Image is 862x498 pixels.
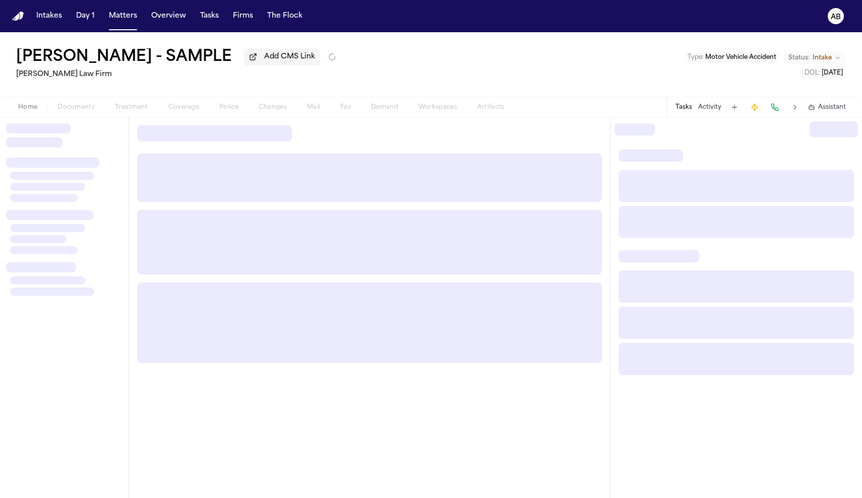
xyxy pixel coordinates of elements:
[813,54,832,62] span: Intake
[264,52,315,62] span: Add CMS Link
[788,54,810,62] span: Status:
[196,7,223,25] button: Tasks
[822,70,843,76] span: [DATE]
[783,52,846,64] button: Change status from Intake
[16,48,232,66] h1: [PERSON_NAME] - SAMPLE
[12,12,24,21] a: Home
[698,103,721,111] button: Activity
[685,52,779,62] button: Edit Type: Motor Vehicle Accident
[748,100,762,114] button: Create Immediate Task
[768,100,782,114] button: Make a Call
[72,7,99,25] button: Day 1
[805,70,820,76] span: DOL :
[675,103,692,111] button: Tasks
[244,49,320,65] button: Add CMS Link
[688,54,704,60] span: Type :
[808,103,846,111] button: Assistant
[105,7,141,25] button: Matters
[16,68,336,81] h2: [PERSON_NAME] Law Firm
[12,12,24,21] img: Finch Logo
[16,48,232,66] button: Edit matter name
[818,103,846,111] span: Assistant
[229,7,257,25] button: Firms
[32,7,66,25] button: Intakes
[705,54,776,60] span: Motor Vehicle Accident
[147,7,190,25] button: Overview
[831,14,841,21] text: AB
[263,7,306,25] button: The Flock
[802,68,846,78] button: Edit DOL: 2025-10-02
[727,100,742,114] button: Add Task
